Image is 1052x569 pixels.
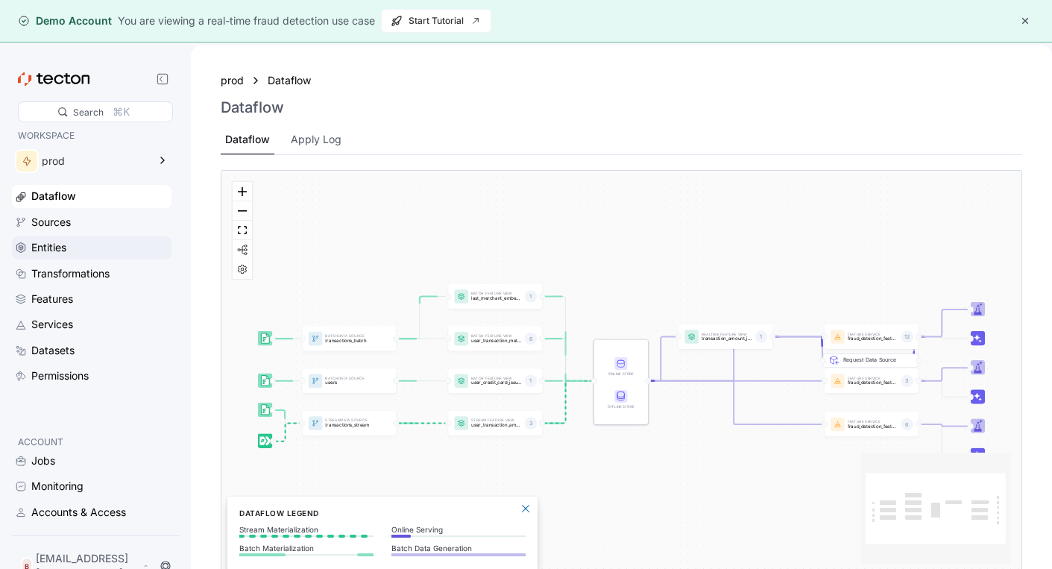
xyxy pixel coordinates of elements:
a: Dataflow [12,185,171,207]
p: Stream Data Source [325,419,375,422]
a: Feature Servicefraud_detection_feature_service:v212 [825,324,919,349]
a: Transformations [12,263,171,285]
div: Batch Feature Viewuser_credit_card_issuer1 [448,369,542,394]
div: Dataflow [225,131,270,148]
p: user_transaction_metrics [471,338,521,343]
p: users [325,380,375,386]
a: Datasets [12,339,171,362]
p: transaction_amount_is_higher_than_average [702,336,752,342]
p: ACCOUNT [18,435,166,450]
a: Feature Servicefraud_detection_feature_service_streaming3 [825,369,919,394]
div: Jobs [31,453,55,469]
p: Stream Materialization [239,525,374,534]
a: Permissions [12,365,171,387]
a: BatchData Sourcetransactions_batch [303,327,397,351]
div: 1 [755,331,767,343]
p: Batch Data Source [325,377,375,380]
div: Accounts & Access [31,504,126,521]
g: Edge from featureService:fraud_detection_feature_service to Trainer_featureService:fraud_detectio... [915,424,968,427]
div: Sources [31,214,71,230]
p: Stream Feature View [471,419,521,422]
p: user_credit_card_issuer [471,380,521,386]
p: user_transaction_amount_totals [471,423,521,428]
p: Batch Data Source [325,335,375,338]
g: Edge from dataSource:transactions_stream_stream_source to dataSource:transactions_stream [270,424,300,441]
a: BatchData Sourceusers [303,369,397,394]
p: fraud_detection_feature_service [848,424,898,429]
div: Offline Store [605,404,636,410]
g: Edge from featureView:last_merchant_embedding to STORE [539,297,593,381]
div: Online Store [605,371,636,377]
p: Online Serving [391,525,526,534]
a: Start Tutorial [381,9,491,33]
div: Services [31,316,73,333]
g: Edge from featureView:user_transaction_metrics to STORE [539,339,593,382]
g: Edge from featureService:fraud_detection_feature_service to Inference_featureService:fraud_detect... [915,424,968,456]
p: Batch Data Generation [391,544,526,553]
a: Batch Feature Viewlast_merchant_embedding1 [448,284,542,309]
g: Edge from dataSource:transactions_stream_batch_source to dataSource:transactions_stream [269,410,300,424]
p: last_merchant_embedding [471,296,521,301]
g: Edge from STORE to featureService:fraud_detection_feature_service:v2 [645,337,822,381]
a: Sources [12,211,171,233]
a: Feature Servicefraud_detection_feature_service6 [825,412,919,437]
div: prod [42,156,148,166]
p: transactions_batch [325,338,375,343]
div: Monitoring [31,478,84,494]
button: zoom in [233,182,252,201]
a: Services [12,313,171,336]
div: 1 [525,291,537,303]
button: zoom out [233,201,252,221]
g: Edge from REQ_featureService:fraud_detection_feature_service:v2 to featureService:fraud_detection... [822,337,822,361]
a: Accounts & Access [12,501,171,524]
div: Search⌘K [18,101,173,122]
div: You are viewing a real-time fraud detection use case [118,13,375,29]
div: 1 [525,375,537,387]
g: Edge from dataSource:transactions_batch to featureView:last_merchant_embedding [393,297,447,339]
div: Apply Log [291,131,341,148]
div: Permissions [31,368,89,384]
div: Offline Store [605,390,636,409]
div: Search [73,105,104,119]
a: Batch Feature Viewuser_transaction_metrics6 [448,327,542,351]
a: Dataflow [268,72,320,89]
div: 3 [525,418,537,430]
a: Realtime Feature Viewtransaction_amount_is_higher_than_average1 [678,324,772,349]
h3: Dataflow [221,98,284,116]
h6: Dataflow Legend [239,507,526,519]
span: Start Tutorial [391,10,482,32]
p: Realtime Feature View [702,333,752,336]
g: Edge from featureService:fraud_detection_feature_service:v2 to REQ_featureService:fraud_detection... [913,337,915,361]
a: Features [12,288,171,310]
div: Request Data Source [843,356,913,416]
div: ⌘K [113,104,130,120]
button: fit view [233,221,252,240]
a: Monitoring [12,475,171,497]
p: Batch Feature View [471,335,521,338]
g: Edge from featureService:fraud_detection_feature_service:v2 to Inference_featureService:fraud_det... [915,337,968,339]
button: Close Legend Panel [517,500,535,518]
p: Batch Feature View [471,292,521,295]
div: 6 [525,333,537,345]
a: Stream Feature Viewuser_transaction_amount_totals3 [448,411,542,436]
div: Demo Account [18,13,112,28]
p: Batch Feature View [471,377,521,380]
p: Feature Service [848,421,898,424]
a: StreamData Sourcetransactions_stream [303,411,397,436]
div: Online Store [605,357,636,377]
a: Jobs [12,450,171,472]
a: prod [221,72,244,89]
g: Edge from STORE to featureView:transaction_amount_is_higher_than_average [645,337,677,381]
g: Edge from STORE to featureService:fraud_detection_feature_service [645,381,822,424]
